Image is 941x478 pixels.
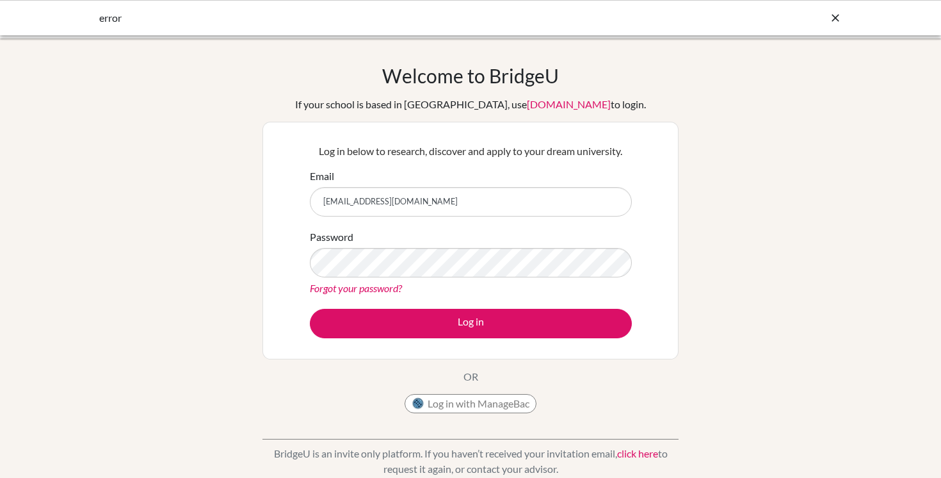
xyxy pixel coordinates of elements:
[310,309,632,338] button: Log in
[405,394,536,413] button: Log in with ManageBac
[527,98,611,110] a: [DOMAIN_NAME]
[463,369,478,384] p: OR
[99,10,650,26] div: error
[617,447,658,459] a: click here
[295,97,646,112] div: If your school is based in [GEOGRAPHIC_DATA], use to login.
[310,282,402,294] a: Forgot your password?
[262,446,679,477] p: BridgeU is an invite only platform. If you haven’t received your invitation email, to request it ...
[310,169,334,184] label: Email
[310,144,632,159] p: Log in below to research, discover and apply to your dream university.
[382,64,559,87] h1: Welcome to BridgeU
[310,229,353,245] label: Password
